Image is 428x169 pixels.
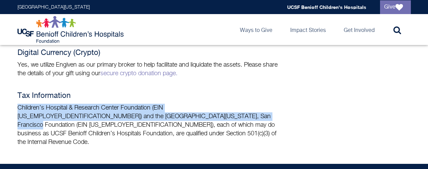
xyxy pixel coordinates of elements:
h4: Digital Currency (Crypto) [17,49,281,57]
a: secure crypto donation page. [100,70,178,77]
img: Logo for UCSF Benioff Children's Hospitals Foundation [17,16,125,43]
h4: Tax Information [17,92,281,100]
a: Ways to Give [234,14,278,45]
a: UCSF Benioff Children's Hospitals [287,4,366,10]
a: Impact Stories [285,14,331,45]
p: Children’s Hospital & Research Center Foundation (EIN [US_EMPLOYER_IDENTIFICATION_NUMBER]) and th... [17,104,281,147]
p: Yes, we utilize Engiven as our primary broker to help facilitate and liquidate the assets. Please... [17,61,281,78]
a: Give [380,0,411,14]
a: [GEOGRAPHIC_DATA][US_STATE] [17,5,90,10]
a: Get Involved [338,14,380,45]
